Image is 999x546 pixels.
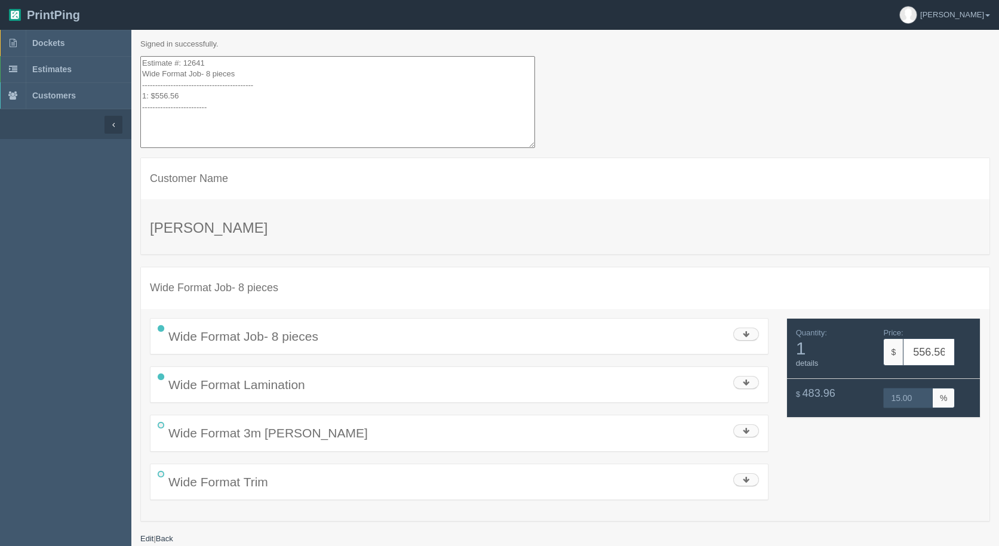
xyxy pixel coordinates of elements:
[150,220,980,236] h3: [PERSON_NAME]
[796,390,800,399] span: $
[140,534,153,543] a: Edit
[168,329,318,343] span: Wide Format Job- 8 pieces
[796,359,819,368] a: details
[803,387,835,399] span: 483.96
[900,7,917,23] img: avatar_default-7531ab5dedf162e01f1e0bb0964e6a185e93c5c22dfe317fb01d7f8cd2b1632c.jpg
[150,282,980,294] h4: Wide Format Job- 8 pieces
[32,64,72,74] span: Estimates
[168,378,305,391] span: Wide Format Lamination
[168,475,268,489] span: Wide Format Trim
[796,338,875,358] span: 1
[933,388,955,408] span: %
[32,91,76,100] span: Customers
[156,534,173,543] a: Back
[140,39,990,50] p: Signed in successfully.
[150,173,980,185] h4: Customer Name
[140,56,535,149] textarea: Estimate #: 12641 Wide Format Job- 8 pieces ------------------------------------------- 1: $556.5...
[9,9,21,21] img: logo-3e63b451c926e2ac314895c53de4908e5d424f24456219fb08d385ab2e579770.png
[883,338,903,366] span: $
[32,38,64,48] span: Dockets
[168,426,368,440] span: Wide Format 3m [PERSON_NAME]
[883,328,903,337] span: Price:
[796,328,827,337] span: Quantity:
